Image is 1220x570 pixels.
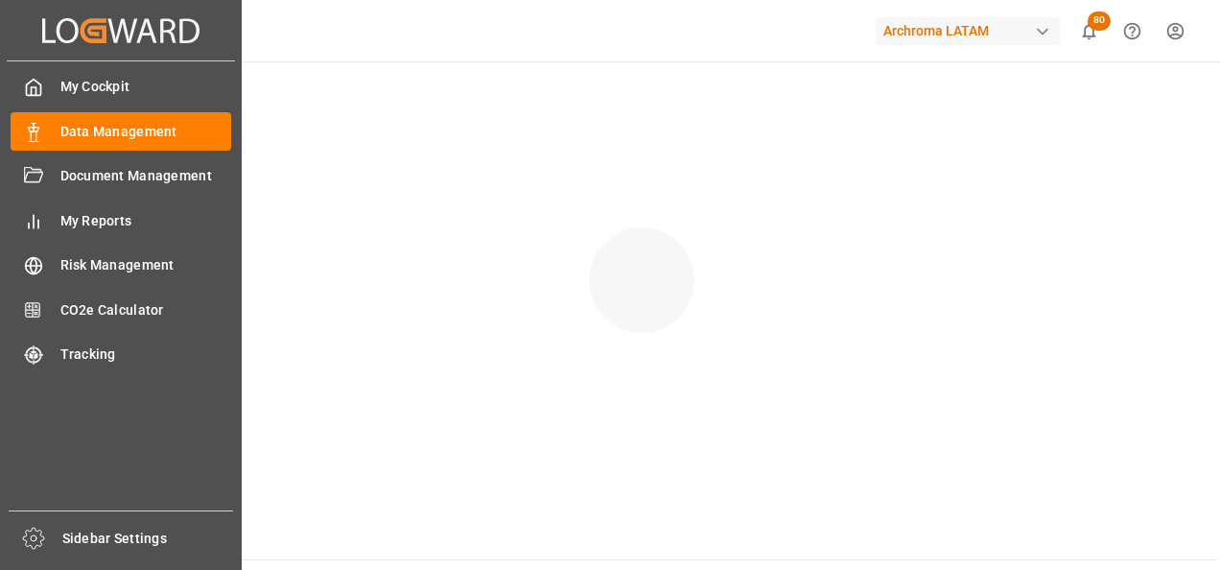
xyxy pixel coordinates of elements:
[1088,12,1111,31] span: 80
[1067,10,1111,53] button: show 80 new notifications
[60,122,232,142] span: Data Management
[11,157,231,195] a: Document Management
[60,211,232,231] span: My Reports
[11,247,231,284] a: Risk Management
[60,166,232,186] span: Document Management
[60,344,232,365] span: Tracking
[11,202,231,239] a: My Reports
[60,300,232,321] span: CO2e Calculator
[876,12,1067,49] button: Archroma LATAM
[11,291,231,328] a: CO2e Calculator
[62,529,234,549] span: Sidebar Settings
[1111,10,1154,53] button: Help Center
[60,77,232,97] span: My Cockpit
[876,17,1060,45] div: Archroma LATAM
[11,112,231,150] a: Data Management
[11,68,231,106] a: My Cockpit
[11,336,231,373] a: Tracking
[60,255,232,275] span: Risk Management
